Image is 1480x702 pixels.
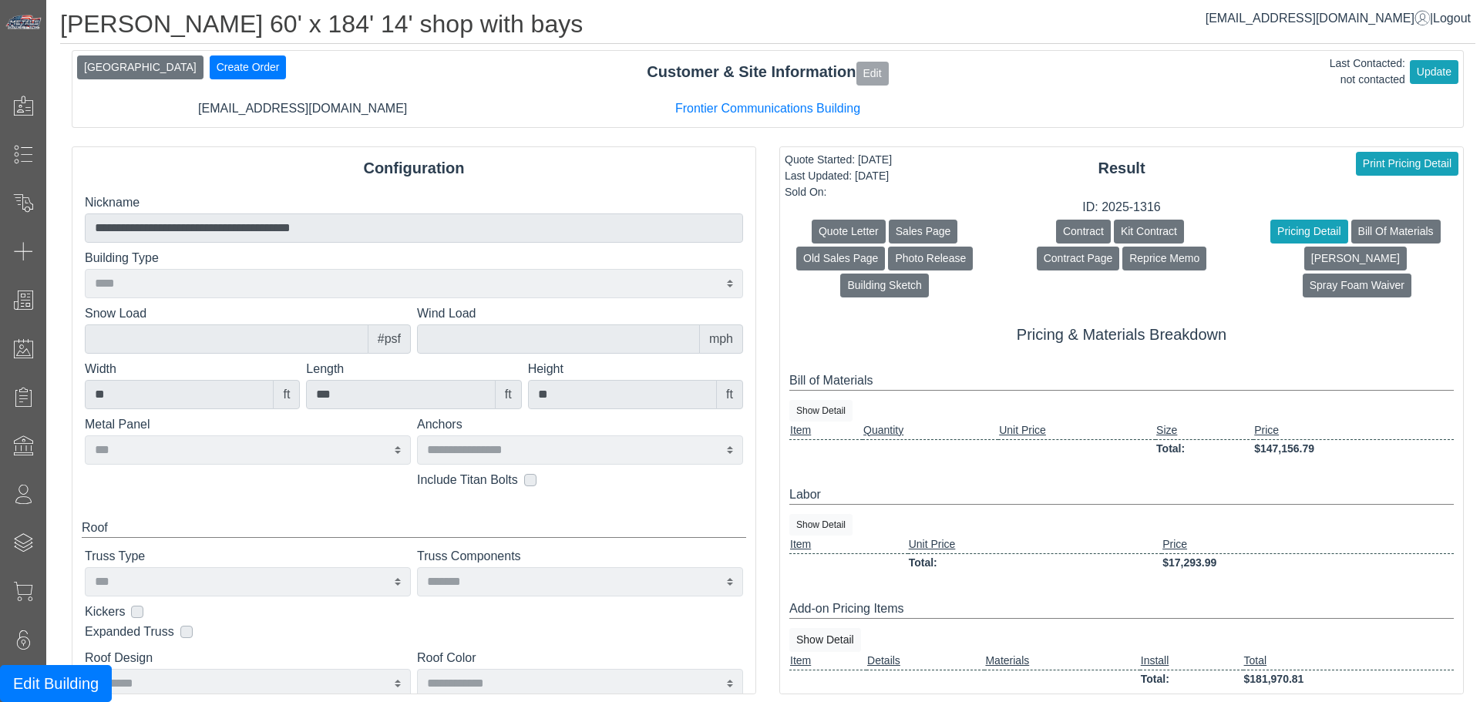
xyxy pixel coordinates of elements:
div: Quote Started: [DATE] [785,152,892,168]
button: Print Pricing Detail [1356,152,1458,176]
button: Show Detail [789,400,853,422]
div: Configuration [72,156,755,180]
div: Bill of Materials [789,371,1454,391]
td: Unit Price [908,536,1162,554]
button: Contract [1056,220,1111,244]
button: [PERSON_NAME] [1304,247,1407,270]
label: Truss Type [85,547,411,566]
div: Last Updated: [DATE] [785,168,892,184]
td: Quantity [863,422,998,440]
div: Add-on Pricing Items [789,600,1454,619]
td: Price [1253,422,1454,440]
button: Bill Of Materials [1351,220,1441,244]
label: Nickname [85,193,743,212]
div: Last Contacted: not contacted [1330,55,1405,88]
button: Old Sales Page [796,247,885,270]
td: $147,156.79 [1253,439,1454,458]
button: Building Sketch [840,274,929,297]
td: Item [789,652,866,670]
h5: Pricing & Materials Breakdown [789,325,1454,344]
div: Labor [789,485,1454,505]
label: Truss Components [417,547,743,566]
a: Frontier Communications Building [675,102,860,115]
td: Price [1162,536,1454,554]
td: Materials [984,652,1139,670]
div: ft [273,380,300,409]
td: Total: [908,553,1162,572]
button: [GEOGRAPHIC_DATA] [77,55,203,79]
label: Snow Load [85,304,411,323]
label: Roof Design [85,649,411,667]
div: [EMAIL_ADDRESS][DOMAIN_NAME] [70,99,535,118]
button: Edit [856,62,889,86]
label: Building Type [85,249,743,267]
button: Show Detail [789,514,853,536]
button: Contract Page [1037,247,1120,270]
div: | [1206,9,1471,28]
label: Include Titan Bolts [417,471,518,489]
label: Expanded Truss [85,623,174,641]
button: Reprice Memo [1122,247,1206,270]
td: Total: [1140,670,1243,688]
td: $17,293.99 [1162,553,1454,572]
label: Wind Load [417,304,743,323]
td: Total [1243,652,1454,670]
td: Install [1140,652,1243,670]
button: Pricing Detail [1270,220,1347,244]
div: #psf [368,324,411,354]
td: Unit Price [998,422,1155,440]
div: Customer & Site Information [72,60,1463,85]
button: Create Order [210,55,287,79]
span: Logout [1433,12,1471,25]
td: Size [1155,422,1253,440]
button: Update [1410,60,1458,84]
button: Spray Foam Waiver [1303,274,1411,297]
a: [EMAIL_ADDRESS][DOMAIN_NAME] [1206,12,1430,25]
img: Metals Direct Inc Logo [5,14,43,31]
div: Result [780,156,1463,180]
label: Metal Panel [85,415,411,434]
div: Roof [82,519,746,538]
label: Anchors [417,415,743,434]
button: Quote Letter [812,220,886,244]
td: Details [866,652,984,670]
label: Height [528,360,743,378]
label: Width [85,360,300,378]
button: Kit Contract [1114,220,1184,244]
label: Length [306,360,521,378]
button: Sales Page [889,220,958,244]
div: Sold On: [785,184,892,200]
div: ft [716,380,743,409]
div: ft [495,380,522,409]
td: $181,970.81 [1243,670,1454,688]
h1: [PERSON_NAME] 60' x 184' 14' shop with bays [60,9,1475,44]
button: Show Detail [789,628,861,652]
label: Roof Color [417,649,743,667]
div: mph [699,324,743,354]
td: Total: [1155,439,1253,458]
td: Item [789,422,863,440]
button: Photo Release [888,247,973,270]
td: Item [789,536,908,554]
label: Kickers [85,603,125,621]
div: ID: 2025-1316 [780,198,1463,217]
